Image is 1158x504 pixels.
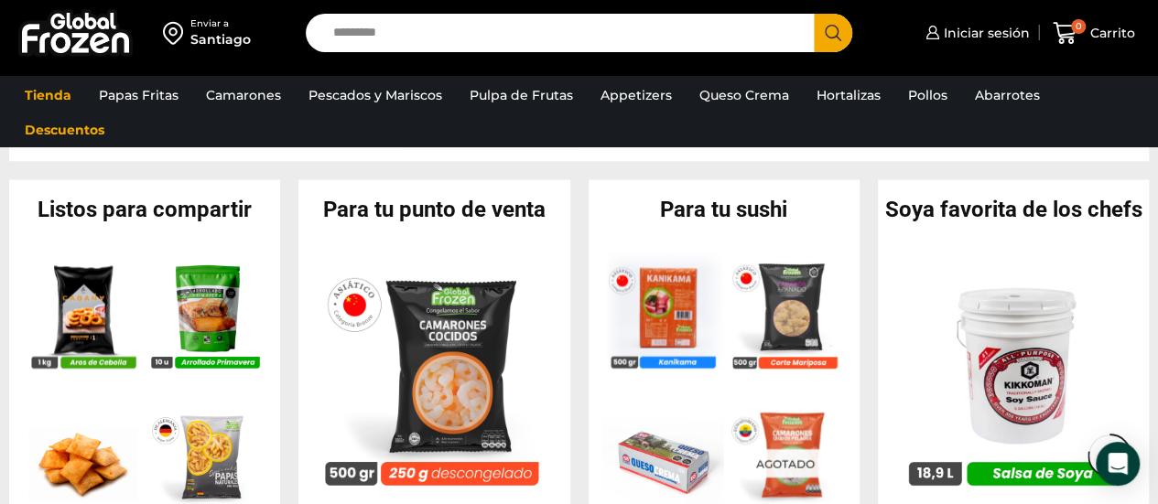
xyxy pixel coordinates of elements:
[1096,442,1140,486] div: Open Intercom Messenger
[939,24,1030,42] span: Iniciar sesión
[966,78,1049,113] a: Abarrotes
[1071,19,1086,34] span: 0
[197,78,290,113] a: Camarones
[690,78,798,113] a: Queso Crema
[899,78,957,113] a: Pollos
[1086,24,1135,42] span: Carrito
[299,78,451,113] a: Pescados y Mariscos
[90,78,188,113] a: Papas Fritas
[460,78,582,113] a: Pulpa de Frutas
[190,17,251,30] div: Enviar a
[589,198,860,220] h2: Para tu sushi
[190,30,251,48] div: Santiago
[814,14,852,52] button: Search button
[16,78,81,113] a: Tienda
[163,17,190,48] img: address-field-icon.svg
[16,113,114,147] a: Descuentos
[9,198,280,220] h2: Listos para compartir
[878,198,1149,220] h2: Soya favorita de los chefs
[1048,12,1140,55] a: 0 Carrito
[298,198,569,220] h2: Para tu punto de venta
[742,449,827,477] p: Agotado
[591,78,681,113] a: Appetizers
[807,78,890,113] a: Hortalizas
[921,15,1030,51] a: Iniciar sesión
